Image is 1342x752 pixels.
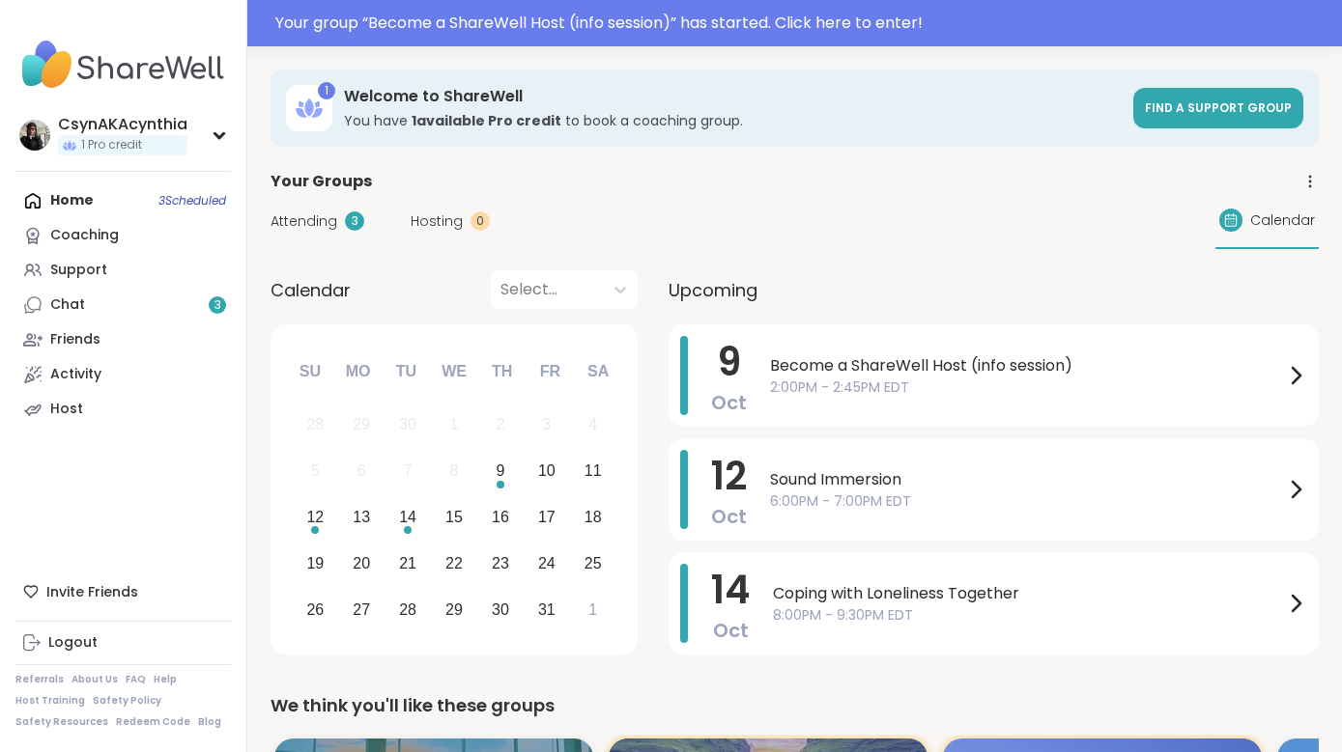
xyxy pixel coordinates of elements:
div: Choose Saturday, October 25th, 2025 [572,543,614,584]
div: 20 [353,550,370,576]
div: Th [481,350,524,393]
span: Coping with Loneliness Together [773,582,1284,605]
div: 1 [450,411,459,437]
div: Not available Tuesday, October 7th, 2025 [387,451,429,492]
div: Choose Saturday, November 1st, 2025 [572,589,614,630]
a: Host [15,392,231,427]
div: 8 [450,458,459,484]
div: 18 [585,504,602,530]
a: Blog [198,715,221,729]
div: 21 [399,550,416,576]
h3: Welcome to ShareWell [344,86,1122,107]
a: Safety Policy [93,694,161,708]
a: Activity [15,357,231,392]
div: 28 [306,411,324,437]
div: 1 [318,82,335,99]
div: CsynAKAcynthia [58,114,187,135]
div: We [433,350,475,393]
span: Find a support group [1145,99,1292,116]
div: 16 [492,504,509,530]
div: Not available Sunday, October 5th, 2025 [295,451,336,492]
a: FAQ [126,673,146,686]
div: Choose Sunday, October 19th, 2025 [295,543,336,584]
div: Not available Wednesday, October 1st, 2025 [434,404,475,446]
img: ShareWell Nav Logo [15,31,231,98]
span: 6:00PM - 7:00PM EDT [770,491,1284,512]
div: 24 [538,550,556,576]
span: 9 [717,335,741,389]
div: Sa [577,350,619,393]
span: 2:00PM - 2:45PM EDT [770,377,1284,398]
a: Help [154,673,177,686]
div: Choose Thursday, October 23rd, 2025 [480,543,522,584]
a: Redeem Code [116,715,190,729]
div: 3 [542,411,551,437]
span: Your Groups [271,170,372,193]
div: Tu [385,350,427,393]
a: Support [15,253,231,288]
span: Oct [711,389,747,416]
div: Logout [48,633,98,653]
div: 29 [353,411,370,437]
div: Choose Saturday, October 11th, 2025 [572,451,614,492]
b: 1 available Pro credit [412,111,561,130]
div: month 2025-10 [292,402,615,632]
div: Not available Saturday, October 4th, 2025 [572,404,614,446]
span: Attending [271,211,337,232]
span: 12 [711,449,747,503]
div: 13 [353,504,370,530]
span: 3 [214,297,221,314]
div: Choose Saturday, October 18th, 2025 [572,497,614,539]
div: 14 [399,504,416,530]
div: Choose Monday, October 20th, 2025 [341,543,383,584]
div: 23 [492,550,509,576]
div: 1 [588,597,597,623]
div: Choose Tuesday, October 28th, 2025 [387,589,429,630]
div: 15 [445,504,463,530]
a: Find a support group [1133,88,1303,128]
div: 12 [306,504,324,530]
div: Choose Tuesday, October 14th, 2025 [387,497,429,539]
div: 4 [588,411,597,437]
div: 29 [445,597,463,623]
span: 1 Pro credit [81,137,142,153]
div: 10 [538,458,556,484]
div: Mo [336,350,379,393]
div: Not available Sunday, September 28th, 2025 [295,404,336,446]
div: Choose Friday, October 17th, 2025 [526,497,567,539]
div: Fr [528,350,571,393]
div: Not available Thursday, October 2nd, 2025 [480,404,522,446]
div: Activity [50,365,101,384]
span: Oct [711,503,747,530]
span: Hosting [411,211,463,232]
div: Choose Friday, October 31st, 2025 [526,589,567,630]
span: Calendar [271,277,351,303]
span: Sound Immersion [770,468,1284,491]
div: Coaching [50,226,119,245]
div: 17 [538,504,556,530]
div: Choose Wednesday, October 29th, 2025 [434,589,475,630]
div: Choose Friday, October 10th, 2025 [526,451,567,492]
div: Invite Friends [15,574,231,609]
div: 11 [585,458,602,484]
div: Not available Tuesday, September 30th, 2025 [387,404,429,446]
div: Choose Thursday, October 30th, 2025 [480,589,522,630]
a: Logout [15,626,231,660]
span: 14 [711,563,750,617]
div: Su [289,350,331,393]
a: Referrals [15,673,64,686]
h3: You have to book a coaching group. [344,111,1122,130]
div: 6 [357,458,366,484]
div: 0 [471,211,490,231]
div: Choose Monday, October 27th, 2025 [341,589,383,630]
span: 8:00PM - 9:30PM EDT [773,605,1284,626]
a: Chat3 [15,288,231,322]
div: 9 [496,458,504,484]
div: Choose Sunday, October 12th, 2025 [295,497,336,539]
div: Choose Tuesday, October 21st, 2025 [387,543,429,584]
div: 31 [538,597,556,623]
div: 7 [404,458,413,484]
div: 25 [585,550,602,576]
div: 30 [399,411,416,437]
div: Your group “ Become a ShareWell Host (info session) ” has started. Click here to enter! [275,12,1330,35]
